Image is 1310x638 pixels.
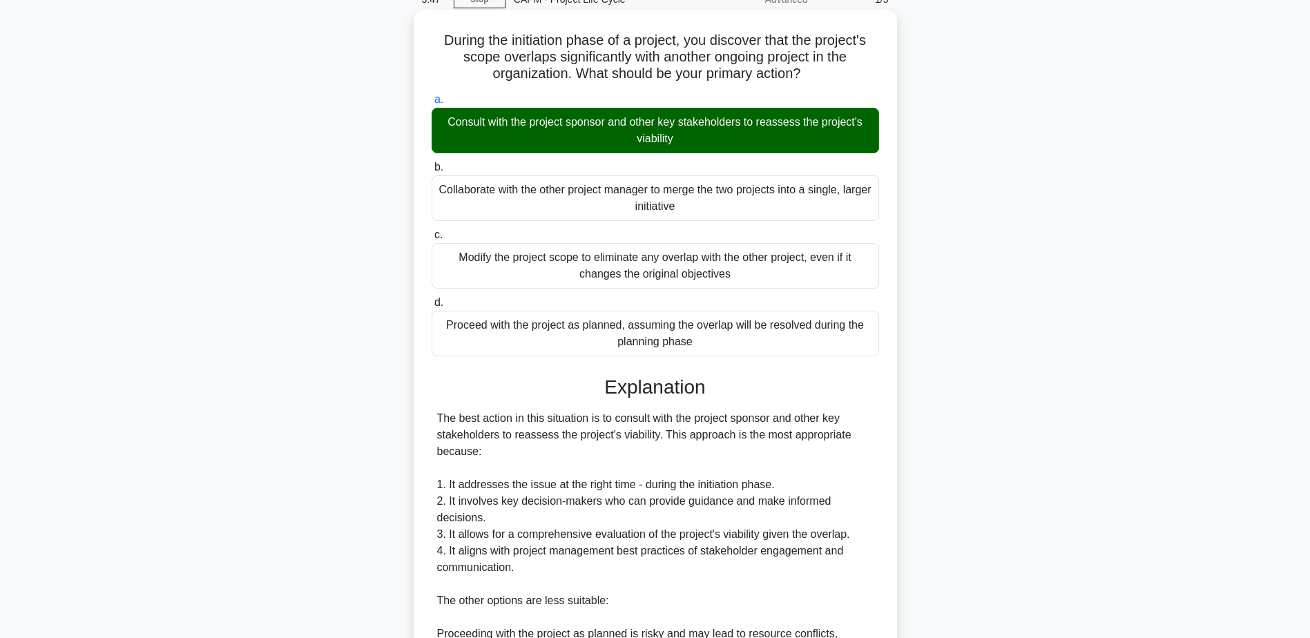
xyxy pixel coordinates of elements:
span: b. [434,161,443,173]
span: a. [434,93,443,105]
span: c. [434,229,443,240]
h5: During the initiation phase of a project, you discover that the project's scope overlaps signific... [430,32,880,83]
div: Proceed with the project as planned, assuming the overlap will be resolved during the planning phase [432,311,879,356]
div: Collaborate with the other project manager to merge the two projects into a single, larger initia... [432,175,879,221]
div: Modify the project scope to eliminate any overlap with the other project, even if it changes the ... [432,243,879,289]
div: Consult with the project sponsor and other key stakeholders to reassess the project's viability [432,108,879,153]
h3: Explanation [440,376,871,399]
span: d. [434,296,443,308]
